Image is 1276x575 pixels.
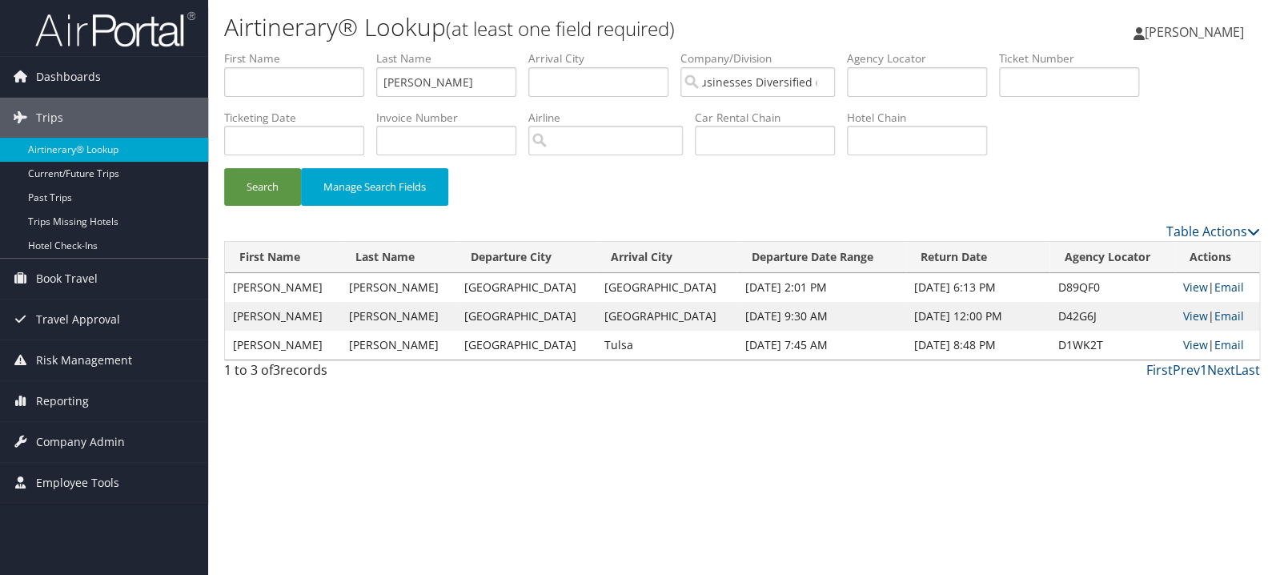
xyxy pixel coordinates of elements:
[1049,242,1175,273] th: Agency Locator: activate to sort column ascending
[341,302,457,331] td: [PERSON_NAME]
[225,242,341,273] th: First Name: activate to sort column ascending
[301,168,448,206] button: Manage Search Fields
[1049,273,1175,302] td: D89QF0
[528,110,695,126] label: Airline
[1145,23,1244,41] span: [PERSON_NAME]
[736,242,905,273] th: Departure Date Range: activate to sort column ascending
[456,302,596,331] td: [GEOGRAPHIC_DATA]
[736,331,905,360] td: [DATE] 7:45 AM
[224,10,915,44] h1: Airtinerary® Lookup
[1214,279,1244,295] a: Email
[847,50,999,66] label: Agency Locator
[456,273,596,302] td: [GEOGRAPHIC_DATA]
[341,273,457,302] td: [PERSON_NAME]
[1235,361,1260,379] a: Last
[224,360,465,388] div: 1 to 3 of records
[225,273,341,302] td: [PERSON_NAME]
[906,302,1050,331] td: [DATE] 12:00 PM
[1207,361,1235,379] a: Next
[1175,302,1259,331] td: |
[224,168,301,206] button: Search
[596,273,736,302] td: [GEOGRAPHIC_DATA]
[847,110,999,126] label: Hotel Chain
[36,259,98,299] span: Book Travel
[1173,361,1200,379] a: Prev
[906,242,1050,273] th: Return Date: activate to sort column ascending
[36,340,132,380] span: Risk Management
[36,422,125,462] span: Company Admin
[36,57,101,97] span: Dashboards
[341,242,457,273] th: Last Name: activate to sort column ascending
[1049,331,1175,360] td: D1WK2T
[1214,308,1244,324] a: Email
[273,361,280,379] span: 3
[596,242,736,273] th: Arrival City: activate to sort column ascending
[36,463,119,503] span: Employee Tools
[596,331,736,360] td: Tulsa
[225,331,341,360] td: [PERSON_NAME]
[224,50,376,66] label: First Name
[456,242,596,273] th: Departure City: activate to sort column ascending
[36,300,120,340] span: Travel Approval
[36,381,89,421] span: Reporting
[528,50,680,66] label: Arrival City
[906,331,1050,360] td: [DATE] 8:48 PM
[225,302,341,331] td: [PERSON_NAME]
[35,10,195,48] img: airportal-logo.png
[1175,331,1259,360] td: |
[736,302,905,331] td: [DATE] 9:30 AM
[36,98,63,138] span: Trips
[1183,279,1208,295] a: View
[1166,223,1260,240] a: Table Actions
[736,273,905,302] td: [DATE] 2:01 PM
[695,110,847,126] label: Car Rental Chain
[680,50,847,66] label: Company/Division
[1183,337,1208,352] a: View
[999,50,1151,66] label: Ticket Number
[1146,361,1173,379] a: First
[1175,242,1259,273] th: Actions
[1175,273,1259,302] td: |
[906,273,1050,302] td: [DATE] 6:13 PM
[456,331,596,360] td: [GEOGRAPHIC_DATA]
[1183,308,1208,324] a: View
[376,50,528,66] label: Last Name
[341,331,457,360] td: [PERSON_NAME]
[1200,361,1207,379] a: 1
[224,110,376,126] label: Ticketing Date
[596,302,736,331] td: [GEOGRAPHIC_DATA]
[1134,8,1260,56] a: [PERSON_NAME]
[376,110,528,126] label: Invoice Number
[1049,302,1175,331] td: D42G6J
[446,15,675,42] small: (at least one field required)
[1214,337,1244,352] a: Email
